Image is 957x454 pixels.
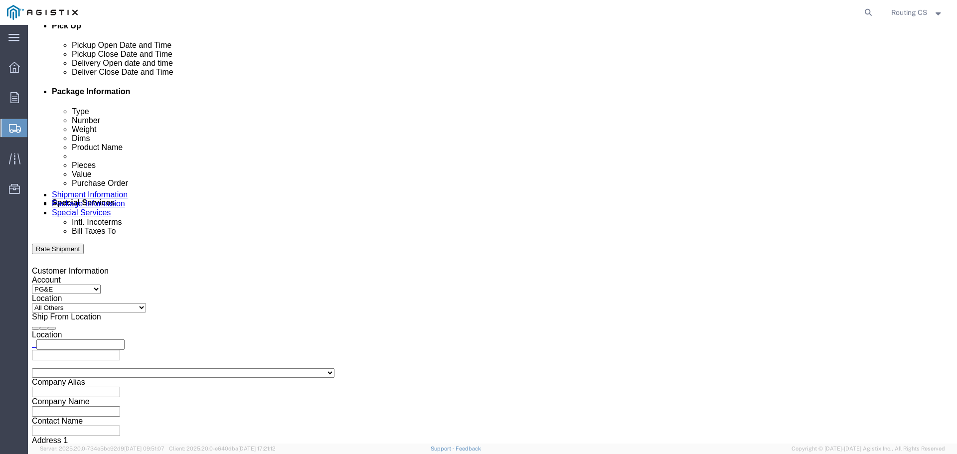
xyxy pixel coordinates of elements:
img: logo [7,5,78,20]
iframe: FS Legacy Container [28,25,957,444]
span: Client: 2025.20.0-e640dba [169,446,276,452]
span: Server: 2025.20.0-734e5bc92d9 [40,446,164,452]
span: Routing CS [891,7,927,18]
a: Feedback [456,446,481,452]
span: Copyright © [DATE]-[DATE] Agistix Inc., All Rights Reserved [792,445,945,453]
span: [DATE] 09:51:07 [124,446,164,452]
span: [DATE] 17:21:12 [238,446,276,452]
a: Support [431,446,456,452]
button: Routing CS [891,6,944,18]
